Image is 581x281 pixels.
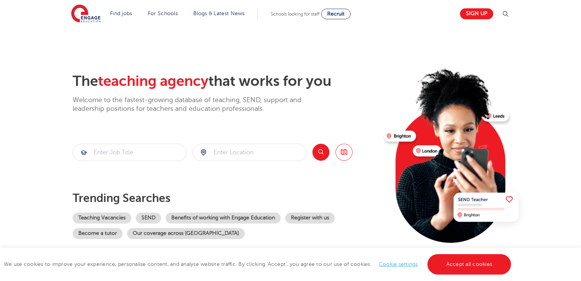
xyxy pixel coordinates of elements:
a: Accept all cookies [427,254,511,275]
a: Sign up [460,8,493,19]
a: For Schools [148,11,178,16]
h2: The that works for you [73,73,378,90]
a: SEND [136,213,161,224]
a: Cookie settings [379,261,418,267]
p: Trending searches [73,191,378,205]
a: Blogs & Latest News [193,11,245,16]
div: Submit [193,144,307,161]
a: Become a tutor [73,228,123,239]
div: Submit [73,144,187,161]
a: Register with us [285,213,335,224]
span: Schools looking for staff [271,11,320,17]
a: Our coverage across [GEOGRAPHIC_DATA] [127,228,245,239]
a: Teaching Vacancies [73,213,131,224]
input: Submit [73,144,186,161]
p: Welcome to the fastest-growing database of teaching, SEND, support and leadership positions for t... [73,96,322,113]
input: Submit [193,144,306,161]
span: teaching agency [98,73,208,89]
span: We use cookies to improve your experience, personalise content, and analyse website traffic. By c... [4,261,513,267]
a: Find jobs [110,11,132,16]
img: Engage Education [71,5,101,23]
a: Recruit [321,9,351,19]
a: Benefits of working with Engage Education [166,213,281,224]
span: Recruit [327,11,345,17]
button: Search [312,144,329,161]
